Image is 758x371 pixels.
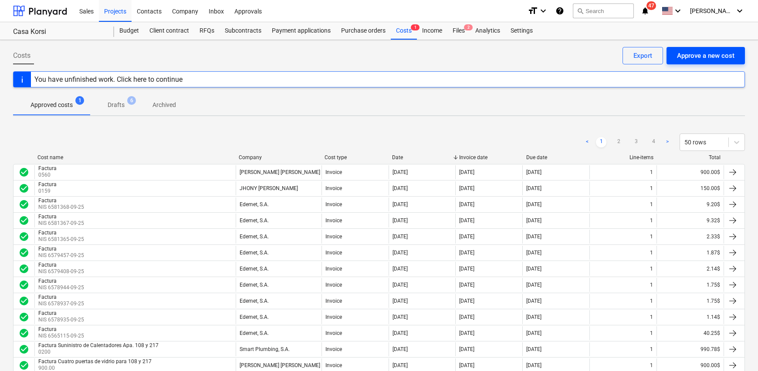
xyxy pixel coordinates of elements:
[38,310,82,316] div: Factura
[30,100,73,110] p: Approved costs
[38,326,82,332] div: Factura
[34,75,183,84] div: You have unfinished work. Click here to continue
[127,96,136,105] span: 6
[38,358,152,364] div: Factura Cuatro puertas de vidrio para 108 y 217
[393,250,408,256] div: [DATE]
[19,264,29,274] span: check_circle
[656,310,724,324] div: 1.14$
[19,264,29,274] div: Invoice was approved
[417,22,447,40] a: Income
[526,282,541,288] div: [DATE]
[392,154,452,160] div: Date
[459,330,474,336] div: [DATE]
[656,197,724,211] div: 9.20$
[19,231,29,242] div: Invoice was approved
[459,362,474,368] div: [DATE]
[526,362,541,368] div: [DATE]
[38,278,82,284] div: Factura
[239,154,318,160] div: Company
[650,201,653,207] div: 1
[240,201,269,207] div: Edemet, S.A.
[526,250,541,256] div: [DATE]
[459,314,474,320] div: [DATE]
[325,266,342,272] div: Invoice
[240,250,269,256] div: Edemet, S.A.
[393,234,408,240] div: [DATE]
[38,181,57,187] div: Factura
[13,27,104,37] div: Casa Korsi
[325,201,342,207] div: Invoice
[393,201,408,207] div: [DATE]
[393,266,408,272] div: [DATE]
[38,332,84,340] p: NIS 6565115-09-25
[690,7,734,14] span: [PERSON_NAME]
[667,47,745,64] button: Approve a new cost
[650,185,653,191] div: 1
[613,137,624,147] a: Page 2
[648,137,659,147] a: Page 4
[577,7,584,14] span: search
[459,250,474,256] div: [DATE]
[631,137,641,147] a: Page 3
[593,154,653,160] div: Line-items
[573,3,634,18] button: Search
[267,22,336,40] a: Payment applications
[19,183,29,194] div: Invoice was approved
[393,298,408,304] div: [DATE]
[650,234,653,240] div: 1
[38,300,84,307] p: NIS 6578937-09-25
[656,246,724,260] div: 1.87$
[459,282,474,288] div: [DATE]
[38,165,57,171] div: Factura
[38,230,82,236] div: Factura
[393,346,408,352] div: [DATE]
[714,329,758,371] div: Widget de chat
[19,360,29,371] span: check_circle
[656,214,724,227] div: 9.32$
[526,314,541,320] div: [DATE]
[240,266,269,272] div: Edemet, S.A.
[393,169,408,175] div: [DATE]
[505,22,538,40] a: Settings
[470,22,505,40] a: Analytics
[325,234,342,240] div: Invoice
[526,154,586,160] div: Due date
[656,230,724,244] div: 2.33$
[411,24,420,30] span: 1
[528,6,538,16] i: format_size
[650,169,653,175] div: 1
[582,137,592,147] a: Previous page
[650,266,653,272] div: 1
[37,154,232,160] div: Cost name
[38,204,84,211] p: NIS 6581368-09-25
[393,185,408,191] div: [DATE]
[75,96,84,105] span: 1
[656,326,724,340] div: 40.25$
[325,314,342,320] div: Invoice
[391,22,417,40] div: Costs
[38,214,82,220] div: Factura
[114,22,144,40] a: Budget
[19,328,29,338] div: Invoice was approved
[336,22,391,40] a: Purchase orders
[19,167,29,177] div: Invoice was approved
[459,185,474,191] div: [DATE]
[662,137,673,147] a: Next page
[38,236,84,243] p: NIS 6581365-09-25
[623,47,663,64] button: Export
[240,234,269,240] div: Edemet, S.A.
[220,22,267,40] a: Subcontracts
[526,346,541,352] div: [DATE]
[555,6,564,16] i: Knowledge base
[325,154,385,160] div: Cost type
[325,346,342,352] div: Invoice
[19,199,29,210] span: check_circle
[714,329,758,371] iframe: Chat Widget
[240,346,290,352] div: Smart Plumbing, S.A.
[464,24,473,30] span: 2
[526,266,541,272] div: [DATE]
[641,6,650,16] i: notifications
[633,50,652,61] div: Export
[19,215,29,226] span: check_circle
